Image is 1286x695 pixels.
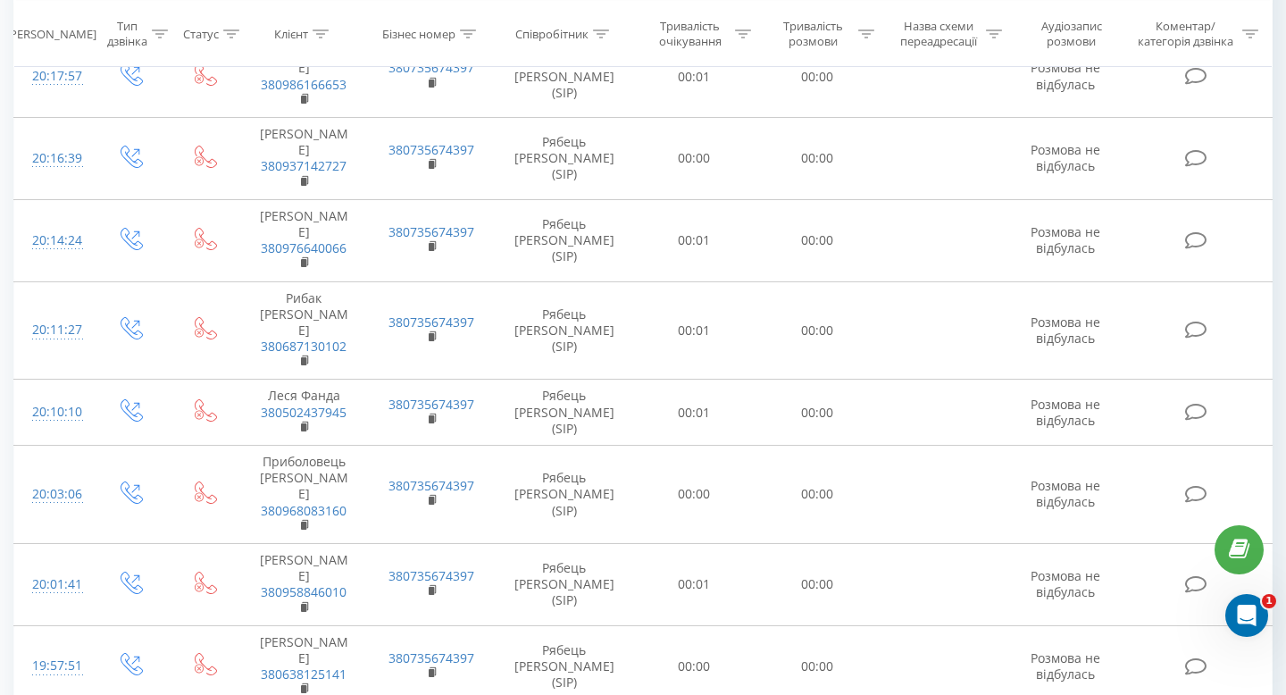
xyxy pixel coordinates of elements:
a: 380735674397 [388,59,474,76]
span: Розмова не відбулась [1031,141,1100,174]
div: 20:17:57 [32,59,75,94]
td: [PERSON_NAME] [240,543,368,625]
a: 380958846010 [261,583,347,600]
div: Співробітник [515,26,589,41]
div: Аудіозапис розмови [1023,19,1120,49]
div: Тип дзвінка [107,19,147,49]
div: Клієнт [274,26,308,41]
div: 20:11:27 [32,313,75,347]
div: Назва схеми переадресації [895,19,981,49]
td: Рябець [PERSON_NAME] (SIP) [496,36,633,118]
a: 380986166653 [261,76,347,93]
td: Рябець [PERSON_NAME] (SIP) [496,446,633,544]
td: Рябець [PERSON_NAME] (SIP) [496,281,633,380]
td: 00:00 [756,199,879,281]
td: 00:01 [633,543,756,625]
td: 00:01 [633,380,756,446]
a: 380976640066 [261,239,347,256]
span: Розмова не відбулась [1031,477,1100,510]
span: Розмова не відбулась [1031,59,1100,92]
a: 380937142727 [261,157,347,174]
a: 380735674397 [388,141,474,158]
div: 20:01:41 [32,567,75,602]
td: Леся Фанда [240,380,368,446]
td: [PERSON_NAME] [240,118,368,200]
span: Розмова не відбулась [1031,649,1100,682]
div: Тривалість розмови [772,19,854,49]
a: 380735674397 [388,477,474,494]
td: Рябець [PERSON_NAME] (SIP) [496,380,633,446]
td: 00:01 [633,36,756,118]
div: Статус [183,26,219,41]
span: Розмова не відбулась [1031,223,1100,256]
span: Розмова не відбулась [1031,567,1100,600]
td: 00:00 [756,36,879,118]
div: Тривалість очікування [649,19,731,49]
div: Бізнес номер [382,26,455,41]
td: Приболовець [PERSON_NAME] [240,446,368,544]
span: Розмова не відбулась [1031,396,1100,429]
td: Рябець [PERSON_NAME] (SIP) [496,118,633,200]
td: 00:00 [756,380,879,446]
a: 380638125141 [261,666,347,682]
td: 00:00 [756,281,879,380]
a: 380735674397 [388,567,474,584]
div: 20:10:10 [32,395,75,430]
div: 20:16:39 [32,141,75,176]
td: 00:00 [756,118,879,200]
td: Рябець [PERSON_NAME] (SIP) [496,199,633,281]
a: 380968083160 [261,502,347,519]
td: Рибак [PERSON_NAME] [240,281,368,380]
span: Розмова не відбулась [1031,314,1100,347]
a: 380687130102 [261,338,347,355]
td: 00:01 [633,281,756,380]
td: [PERSON_NAME] [240,36,368,118]
a: 380735674397 [388,223,474,240]
a: 380735674397 [388,314,474,331]
a: 380735674397 [388,396,474,413]
iframe: Intercom live chat [1225,594,1268,637]
a: 380735674397 [388,649,474,666]
div: [PERSON_NAME] [6,26,96,41]
td: 00:00 [756,446,879,544]
td: 00:00 [633,446,756,544]
td: 00:00 [633,118,756,200]
div: Коментар/категорія дзвінка [1133,19,1238,49]
div: 19:57:51 [32,649,75,683]
span: 1 [1262,594,1276,608]
div: 20:03:06 [32,477,75,512]
td: Рябець [PERSON_NAME] (SIP) [496,543,633,625]
div: 20:14:24 [32,223,75,258]
td: 00:01 [633,199,756,281]
td: [PERSON_NAME] [240,199,368,281]
td: 00:00 [756,543,879,625]
a: 380502437945 [261,404,347,421]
